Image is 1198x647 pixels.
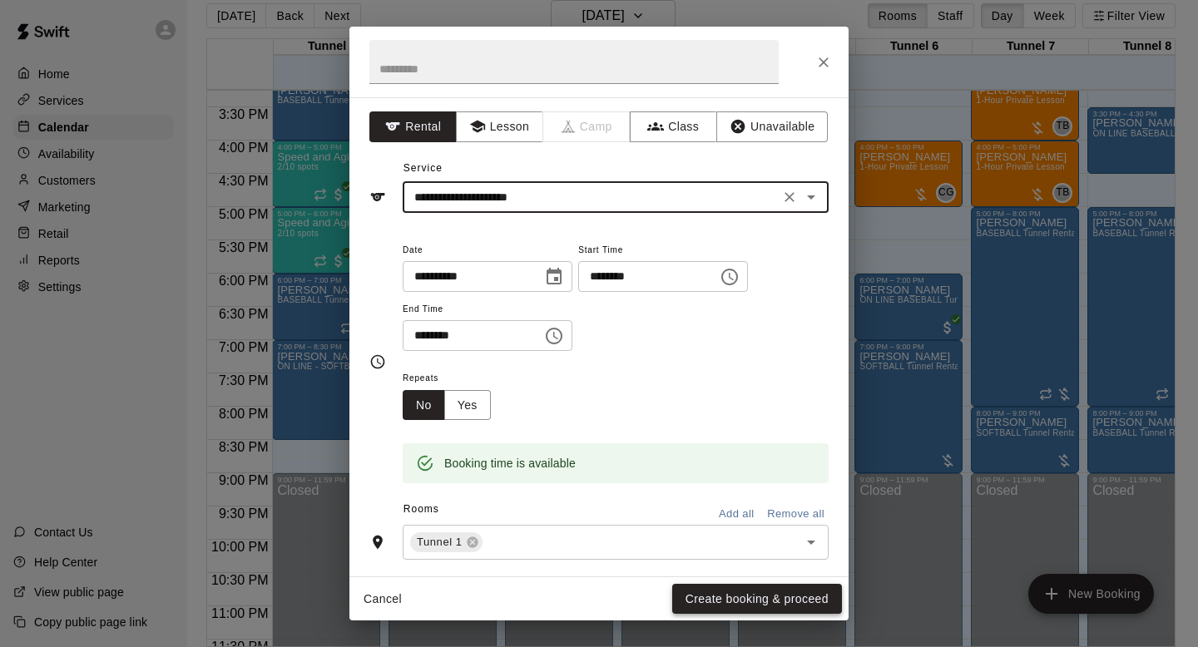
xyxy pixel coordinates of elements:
[713,260,746,294] button: Choose time, selected time is 8:30 PM
[369,534,386,551] svg: Rooms
[710,501,763,527] button: Add all
[410,532,483,552] div: Tunnel 1
[799,531,823,554] button: Open
[369,189,386,205] svg: Service
[403,503,439,515] span: Rooms
[444,448,576,478] div: Booking time is available
[403,390,491,421] div: outlined button group
[763,501,829,527] button: Remove all
[672,584,842,615] button: Create booking & proceed
[403,299,572,321] span: End Time
[369,353,386,370] svg: Timing
[537,260,571,294] button: Choose date, selected date is Aug 19, 2025
[537,319,571,353] button: Choose time, selected time is 9:00 PM
[403,240,572,262] span: Date
[456,111,543,142] button: Lesson
[578,240,748,262] span: Start Time
[543,111,631,142] span: Camps can only be created in the Services page
[356,584,409,615] button: Cancel
[630,111,717,142] button: Class
[403,390,445,421] button: No
[369,111,457,142] button: Rental
[778,185,801,209] button: Clear
[403,162,443,174] span: Service
[403,573,829,600] span: Notes
[809,47,839,77] button: Close
[444,390,491,421] button: Yes
[403,368,504,390] span: Repeats
[799,185,823,209] button: Open
[410,534,469,551] span: Tunnel 1
[716,111,828,142] button: Unavailable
